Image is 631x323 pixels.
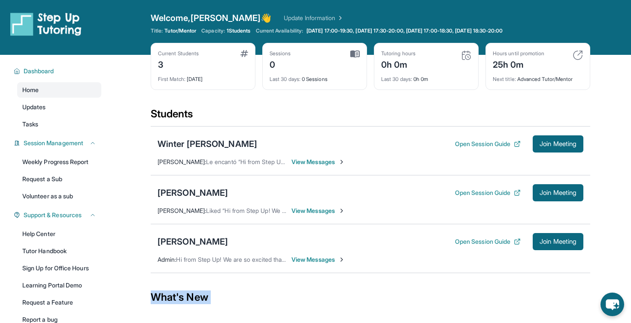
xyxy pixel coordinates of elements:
span: Tutor/Mentor [164,27,196,34]
span: View Messages [291,255,345,264]
img: Chevron-Right [338,256,345,263]
span: Current Availability: [256,27,303,34]
img: card [350,50,360,58]
a: Request a Sub [17,171,101,187]
div: [PERSON_NAME] [158,187,228,199]
button: Open Session Guide [455,140,521,148]
a: Home [17,82,101,98]
img: logo [10,12,82,36]
div: Students [151,107,590,126]
div: 0 [270,57,291,71]
a: Volunteer as a sub [17,188,101,204]
div: 0h 0m [381,57,416,71]
span: Next title : [493,76,516,82]
button: Join Meeting [533,184,583,201]
span: Join Meeting [540,190,576,195]
div: [DATE] [158,71,248,83]
button: chat-button [601,293,624,316]
button: Join Meeting [533,233,583,250]
button: Support & Resources [20,211,96,219]
img: card [240,50,248,57]
span: Home [22,86,39,94]
img: Chevron-Right [338,207,345,214]
span: View Messages [291,206,345,215]
img: card [573,50,583,60]
a: Sign Up for Office Hours [17,260,101,276]
button: Join Meeting [533,135,583,153]
div: What's New [151,278,590,316]
span: Last 30 days : [381,76,412,82]
span: [PERSON_NAME] : [158,207,206,214]
span: Capacity: [201,27,225,34]
a: Weekly Progress Report [17,154,101,170]
span: [PERSON_NAME] : [158,158,206,165]
span: Title: [151,27,163,34]
span: Join Meeting [540,239,576,244]
span: Join Meeting [540,141,576,147]
span: View Messages [291,158,345,166]
div: Sessions [270,50,291,57]
a: Tutor Handbook [17,243,101,259]
a: Update Information [284,14,344,22]
button: Dashboard [20,67,96,75]
button: Session Management [20,139,96,147]
span: Session Management [24,139,83,147]
a: Updates [17,99,101,115]
div: Hours until promotion [493,50,544,57]
a: Tasks [17,117,101,132]
span: Dashboard [24,67,54,75]
span: Admin : [158,256,176,263]
div: 3 [158,57,199,71]
span: Updates [22,103,46,111]
div: Advanced Tutor/Mentor [493,71,583,83]
a: Learning Portal Demo [17,278,101,293]
img: Chevron-Right [338,159,345,165]
div: 0h 0m [381,71,471,83]
img: Chevron Right [335,14,344,22]
span: [DATE] 17:00-19:30, [DATE] 17:30-20:00, [DATE] 17:00-18:30, [DATE] 18:30-20:00 [306,27,503,34]
div: 0 Sessions [270,71,360,83]
button: Open Session Guide [455,237,521,246]
span: Tasks [22,120,38,129]
span: 1 Students [227,27,251,34]
div: 25h 0m [493,57,544,71]
span: Welcome, [PERSON_NAME] 👋 [151,12,272,24]
a: Help Center [17,226,101,242]
div: Tutoring hours [381,50,416,57]
span: First Match : [158,76,185,82]
button: Open Session Guide [455,188,521,197]
a: [DATE] 17:00-19:30, [DATE] 17:30-20:00, [DATE] 17:00-18:30, [DATE] 18:30-20:00 [305,27,504,34]
div: [PERSON_NAME] [158,236,228,248]
img: card [461,50,471,60]
div: Current Students [158,50,199,57]
div: Winter [PERSON_NAME] [158,138,257,150]
span: Support & Resources [24,211,82,219]
a: Request a Feature [17,295,101,310]
span: Last 30 days : [270,76,300,82]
